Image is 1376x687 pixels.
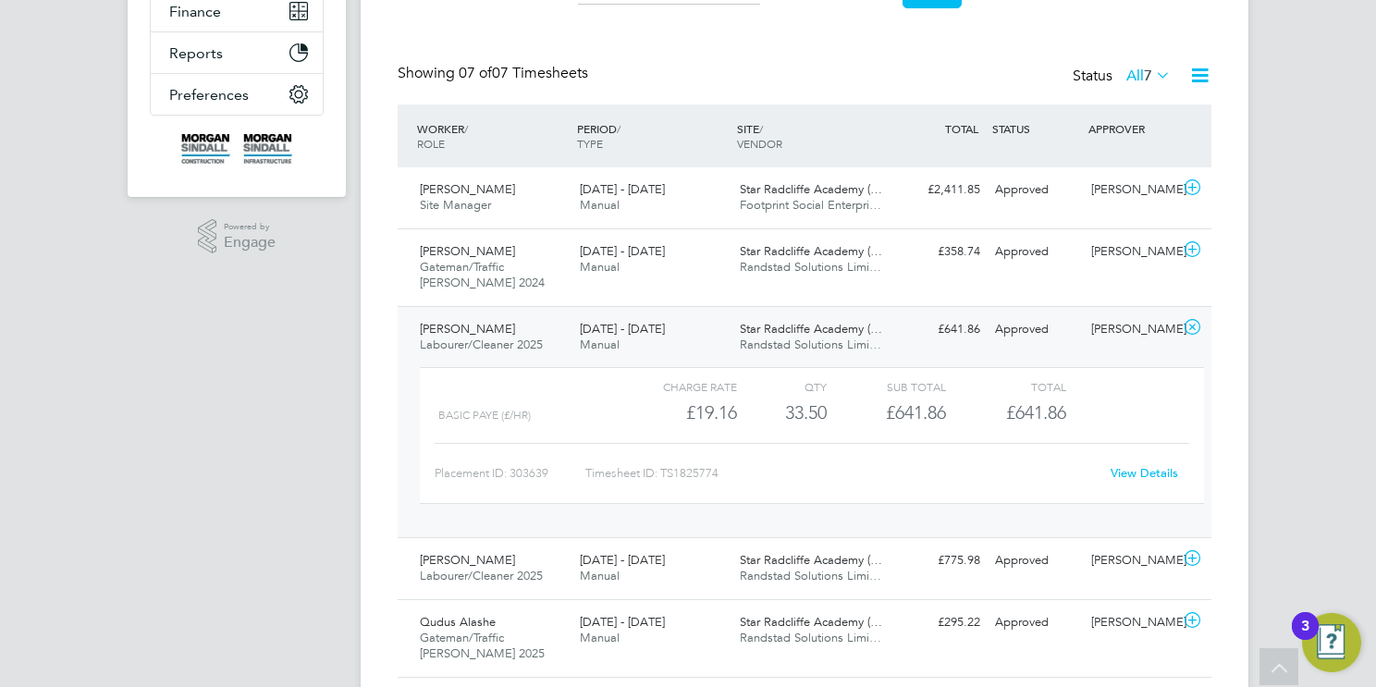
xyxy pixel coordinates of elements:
div: £641.86 [827,398,946,428]
span: Engage [224,235,276,251]
div: [PERSON_NAME] [1084,237,1180,267]
span: Manual [580,197,620,213]
span: Star Radcliffe Academy (… [740,243,882,259]
span: [DATE] - [DATE] [580,321,665,337]
span: Manual [580,568,620,583]
span: Powered by [224,219,276,235]
button: Open Resource Center, 3 new notifications [1302,613,1361,672]
span: Star Radcliffe Academy (… [740,614,882,630]
div: APPROVER [1084,112,1180,145]
span: / [759,121,763,136]
div: 33.50 [737,398,827,428]
a: Go to home page [150,134,324,164]
div: £641.86 [891,314,988,345]
span: Randstad Solutions Limi… [740,568,881,583]
div: PERIOD [572,112,732,160]
span: Manual [580,337,620,352]
span: Gateman/Traffic [PERSON_NAME] 2024 [420,259,545,290]
span: / [464,121,468,136]
div: WORKER [412,112,572,160]
div: Charge rate [618,375,737,398]
div: £358.74 [891,237,988,267]
span: [PERSON_NAME] [420,552,515,568]
span: Labourer/Cleaner 2025 [420,337,543,352]
div: Timesheet ID: TS1825774 [585,459,1099,488]
span: Footprint Social Enterpri… [740,197,881,213]
span: 07 of [459,64,492,82]
span: [PERSON_NAME] [420,321,515,337]
label: All [1126,67,1171,85]
span: VENDOR [737,136,782,151]
a: View Details [1111,465,1178,481]
div: Approved [988,175,1084,205]
div: QTY [737,375,827,398]
span: Randstad Solutions Limi… [740,630,881,645]
span: Randstad Solutions Limi… [740,259,881,275]
button: Preferences [151,74,323,115]
div: [PERSON_NAME] [1084,175,1180,205]
div: £295.22 [891,607,988,638]
div: £775.98 [891,546,988,576]
div: Placement ID: 303639 [435,459,585,488]
div: Approved [988,546,1084,576]
span: Finance [169,3,221,20]
span: 07 Timesheets [459,64,588,82]
div: [PERSON_NAME] [1084,546,1180,576]
div: £2,411.85 [891,175,988,205]
span: TOTAL [945,121,978,136]
span: Site Manager [420,197,491,213]
span: Preferences [169,86,249,104]
span: Reports [169,44,223,62]
div: £19.16 [618,398,737,428]
div: Approved [988,607,1084,638]
div: SITE [732,112,892,160]
button: Reports [151,32,323,73]
div: Sub Total [827,375,946,398]
span: [DATE] - [DATE] [580,181,665,197]
div: [PERSON_NAME] [1084,607,1180,638]
span: Labourer/Cleaner 2025 [420,568,543,583]
div: Approved [988,237,1084,267]
span: Qudus Alashe [420,614,496,630]
img: morgansindall-logo-retina.png [181,134,292,164]
span: Star Radcliffe Academy (… [740,552,882,568]
span: [PERSON_NAME] [420,243,515,259]
span: [DATE] - [DATE] [580,243,665,259]
a: Powered byEngage [198,219,276,254]
div: STATUS [988,112,1084,145]
span: Manual [580,630,620,645]
span: 7 [1144,67,1152,85]
span: £641.86 [1006,401,1066,423]
div: 3 [1301,626,1309,650]
span: Gateman/Traffic [PERSON_NAME] 2025 [420,630,545,661]
div: Showing [398,64,592,83]
span: Manual [580,259,620,275]
span: ROLE [417,136,445,151]
span: Randstad Solutions Limi… [740,337,881,352]
div: Status [1073,64,1174,90]
div: Approved [988,314,1084,345]
span: TYPE [577,136,603,151]
div: [PERSON_NAME] [1084,314,1180,345]
span: BASIC PAYE (£/HR) [438,409,531,422]
span: / [617,121,620,136]
div: Total [946,375,1065,398]
span: Star Radcliffe Academy (… [740,181,882,197]
span: [DATE] - [DATE] [580,614,665,630]
span: [PERSON_NAME] [420,181,515,197]
span: Star Radcliffe Academy (… [740,321,882,337]
span: [DATE] - [DATE] [580,552,665,568]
